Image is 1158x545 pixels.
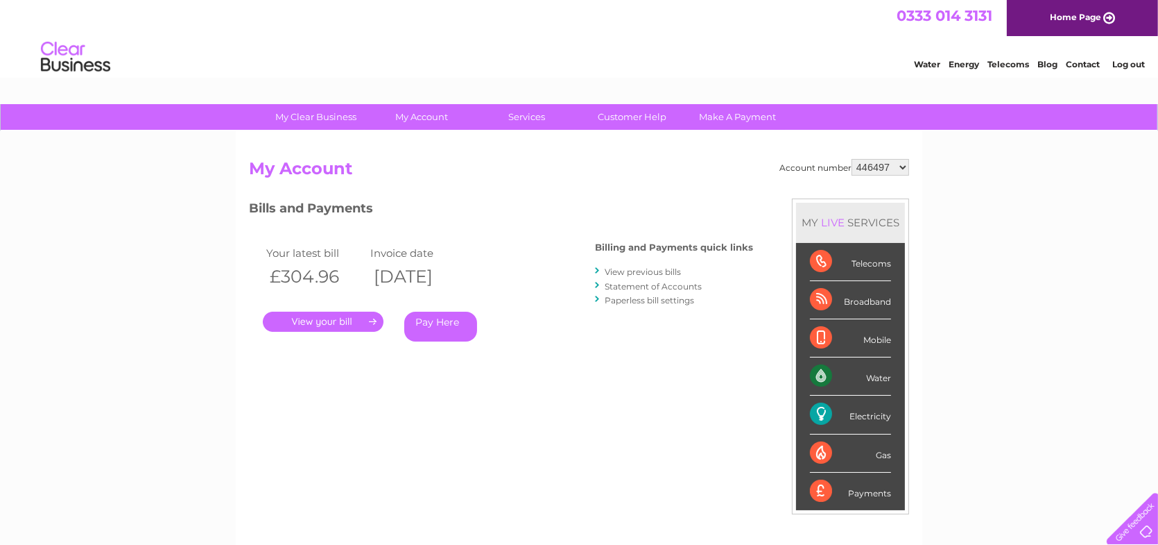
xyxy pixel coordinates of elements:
[987,59,1029,69] a: Telecoms
[249,199,753,223] h3: Bills and Payments
[897,7,992,24] a: 0333 014 3131
[1037,59,1057,69] a: Blog
[259,104,374,130] a: My Clear Business
[605,295,694,305] a: Paperless bill settings
[595,242,753,253] h4: Billing and Payments quick links
[779,159,909,176] div: Account number
[914,59,940,69] a: Water
[818,216,847,229] div: LIVE
[40,36,111,78] img: logo.png
[263,262,367,291] th: £304.96
[810,319,891,358] div: Mobile
[252,8,908,67] div: Clear Business is a trading name of Verastar Limited (registered in [GEOGRAPHIC_DATA] No. 3667643...
[576,104,690,130] a: Customer Help
[810,358,891,396] div: Water
[249,159,909,185] h2: My Account
[365,104,479,130] a: My Account
[605,267,681,277] a: View previous bills
[810,243,891,281] div: Telecoms
[1066,59,1100,69] a: Contact
[810,435,891,473] div: Gas
[605,281,702,292] a: Statement of Accounts
[470,104,585,130] a: Services
[367,244,471,262] td: Invoice date
[810,281,891,319] div: Broadband
[263,244,367,262] td: Your latest bill
[810,396,891,434] div: Electricity
[404,312,477,342] a: Pay Here
[949,59,979,69] a: Energy
[796,203,905,242] div: MY SERVICES
[810,473,891,510] div: Payments
[367,262,471,291] th: [DATE]
[1112,59,1145,69] a: Log out
[681,104,795,130] a: Make A Payment
[263,312,383,332] a: .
